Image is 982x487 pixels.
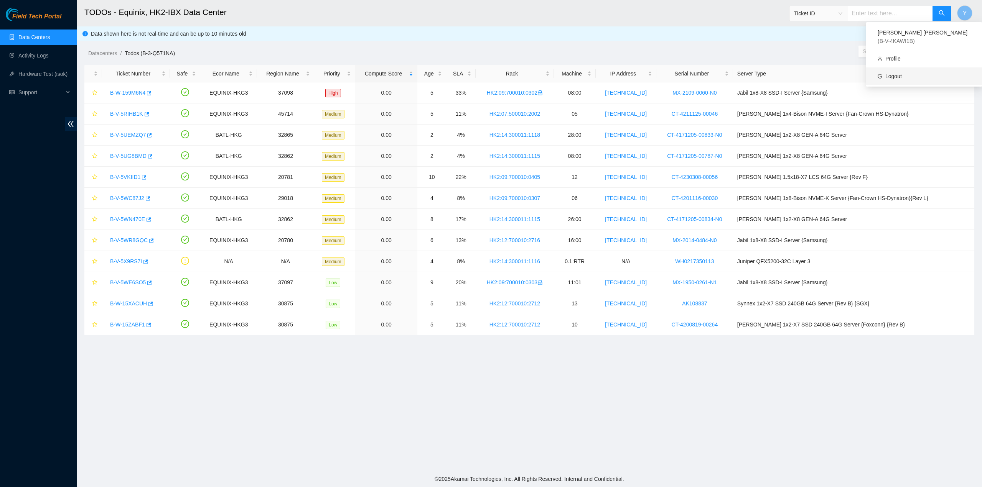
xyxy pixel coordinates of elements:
[672,237,717,243] a: MX-2014-0484-N0
[322,131,344,139] span: Medium
[733,167,974,188] td: [PERSON_NAME] 1.5x18-X7 LCS 64G Server {Rev F}
[92,153,97,159] span: star
[554,167,596,188] td: 12
[554,293,596,314] td: 13
[89,108,98,120] button: star
[200,293,257,314] td: EQUINIX-HKG3
[417,125,446,146] td: 2
[18,85,64,100] span: Support
[446,82,476,103] td: 33%
[489,195,540,201] a: HK2:09:700010:0307
[18,52,49,59] a: Activity Logs
[200,230,257,251] td: EQUINIX-HKG3
[326,279,340,287] span: Low
[489,321,540,328] a: HK2:12:700010:2712
[77,471,982,487] footer: © 2025 Akamai Technologies, Inc. All Rights Reserved. Internal and Confidential.
[200,167,257,188] td: EQUINIX-HKG3
[672,279,717,285] a: MX-1950-0261-N1
[487,279,543,285] a: HK2:09:700010:0303lock
[89,171,98,183] button: star
[672,90,717,96] a: MX-2109-0060-N0
[322,257,344,266] span: Medium
[672,174,718,180] a: CT-4230308-00056
[963,8,967,18] span: Y
[489,216,540,222] a: HK2:14:300011:1115
[355,230,417,251] td: 0.00
[181,257,189,265] span: exclamation-circle
[446,188,476,209] td: 8%
[794,8,842,19] span: Ticket ID
[257,314,314,335] td: 30875
[667,153,722,159] a: CT-4171205-00787-N0
[89,276,98,289] button: star
[417,146,446,167] td: 2
[554,188,596,209] td: 06
[733,82,974,103] td: Jabil 1x8-X8 SSD-I Server {Samsung}
[605,153,647,159] a: [TECHNICAL_ID]
[733,146,974,167] td: [PERSON_NAME] 1x2-X8 GEN-A 64G Server
[120,50,122,56] span: /
[200,125,257,146] td: BATL-HKG
[446,146,476,167] td: 4%
[325,89,341,97] span: High
[322,173,344,182] span: Medium
[110,195,144,201] a: B-V-5WC87J2
[489,300,540,307] a: HK2:12:700010:2712
[878,28,970,45] div: [PERSON_NAME] [PERSON_NAME]
[200,146,257,167] td: BATL-HKG
[355,314,417,335] td: 0.00
[110,237,148,243] a: B-V-5WR8GQC
[257,146,314,167] td: 32862
[554,251,596,272] td: 0.1:RTR
[596,251,656,272] td: N/A
[939,10,945,17] span: search
[355,251,417,272] td: 0.00
[733,293,974,314] td: Synnex 1x2-X7 SSD 240GB 64G Server {Rev B} {SGX}
[489,153,540,159] a: HK2:14:300011:1115
[355,146,417,167] td: 0.00
[92,174,97,180] span: star
[89,255,98,267] button: star
[355,103,417,125] td: 0.00
[322,236,344,245] span: Medium
[733,103,974,125] td: [PERSON_NAME] 1x4-Bison NVME-I Server {Fan-Crown HS-Dynatron}
[417,272,446,293] td: 9
[89,192,98,204] button: star
[417,82,446,103] td: 5
[92,301,97,307] span: star
[200,251,257,272] td: N/A
[181,172,189,180] span: check-circle
[417,293,446,314] td: 5
[417,314,446,335] td: 5
[257,82,314,103] td: 37098
[181,278,189,286] span: check-circle
[489,111,540,117] a: HK2:07:500010:2002
[257,103,314,125] td: 45714
[110,279,146,285] a: B-V-5WE6SO5
[355,167,417,188] td: 0.00
[605,174,647,180] a: [TECHNICAL_ID]
[667,132,722,138] a: CT-4171205-00833-N0
[489,237,540,243] a: HK2:12:700010:2716
[181,236,189,244] span: check-circle
[733,272,974,293] td: Jabil 1x8-X8 SSD-I Server {Samsung}
[92,322,97,328] span: star
[605,216,647,222] a: [TECHNICAL_ID]
[733,209,974,230] td: [PERSON_NAME] 1x2-X8 GEN-A 64G Server
[110,111,143,117] a: B-V-5RIHB1K
[355,293,417,314] td: 0.00
[181,299,189,307] span: check-circle
[200,314,257,335] td: EQUINIX-HKG3
[9,90,15,95] span: read
[6,8,39,21] img: Akamai Technologies
[554,125,596,146] td: 28:00
[88,50,117,56] a: Datacenters
[554,103,596,125] td: 05
[110,132,146,138] a: B-V-5UEMZQ7
[89,318,98,331] button: star
[489,174,540,180] a: HK2:09:700010:0405
[355,272,417,293] td: 0.00
[487,90,543,96] a: HK2:09:700010:0302lock
[89,234,98,246] button: star
[605,237,647,243] a: [TECHNICAL_ID]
